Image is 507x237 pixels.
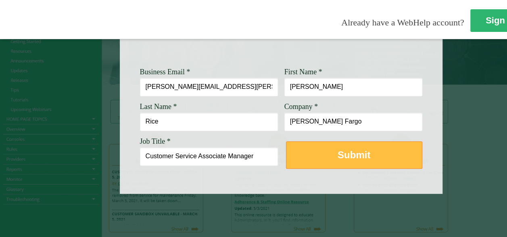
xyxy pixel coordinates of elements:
[284,103,318,111] span: Company *
[284,68,322,76] span: First Name *
[140,137,171,145] span: Job Title *
[338,149,370,160] strong: Submit
[140,103,177,111] span: Last Name *
[286,141,422,169] button: Submit
[140,68,190,76] span: Business Email *
[341,17,464,27] span: Already have a WebHelp account?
